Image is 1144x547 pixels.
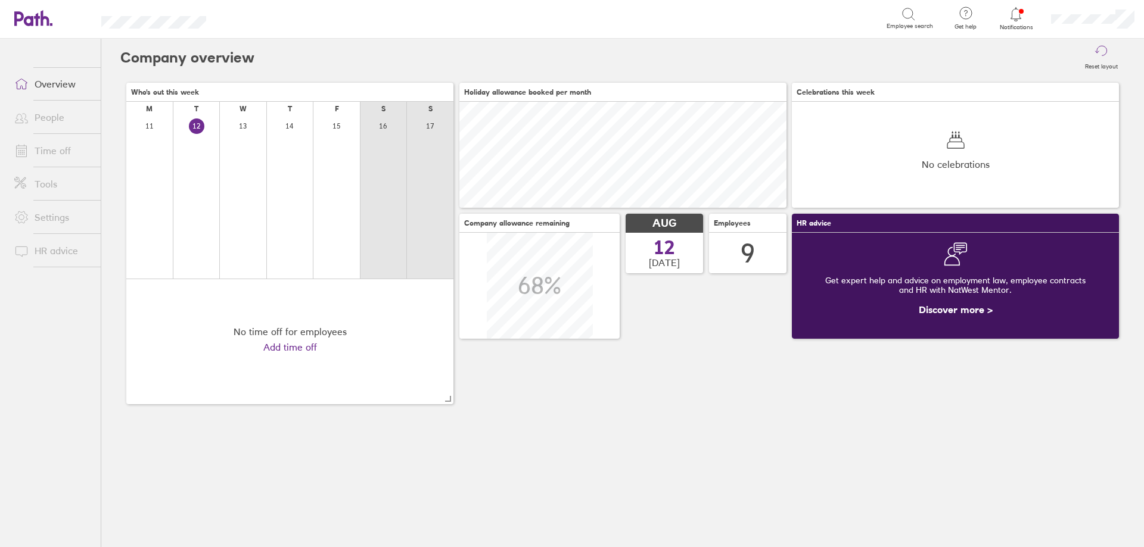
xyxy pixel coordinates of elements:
span: HR advice [797,219,831,227]
span: Employee search [887,23,933,30]
span: Get help [946,23,985,30]
div: S [381,105,386,113]
div: 9 [741,238,755,268]
a: Discover more > [919,304,993,315]
a: Overview [5,72,101,96]
div: S [428,105,433,113]
span: [DATE] [649,257,680,268]
label: Reset layout [1078,60,1125,70]
div: F [335,105,339,113]
div: W [240,105,247,113]
a: Time off [5,139,101,162]
button: Reset layout [1078,39,1125,77]
a: Notifications [997,6,1036,31]
a: Settings [5,205,101,229]
a: People [5,105,101,129]
span: 12 [654,238,675,257]
a: Add time off [263,342,317,352]
div: T [288,105,292,113]
span: Holiday allowance booked per month [464,88,591,96]
span: No celebrations [922,159,990,170]
span: AUG [652,217,676,230]
a: HR advice [5,239,101,262]
span: Company allowance remaining [464,219,570,227]
div: M [146,105,153,113]
a: Tools [5,172,101,196]
span: Who's out this week [131,88,199,96]
span: Employees [714,219,751,227]
h2: Company overview [120,39,254,77]
div: T [194,105,198,113]
div: No time off for employees [234,326,347,337]
span: Notifications [997,24,1036,31]
div: Get expert help and advice on employment law, employee contracts and HR with NatWest Mentor. [801,266,1109,304]
div: Search [238,12,269,23]
span: Celebrations this week [797,88,875,96]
